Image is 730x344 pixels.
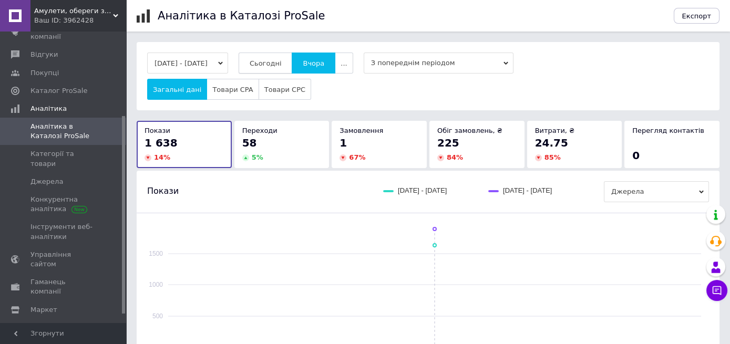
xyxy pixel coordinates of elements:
[30,177,63,186] span: Джерела
[149,281,163,288] text: 1000
[340,137,347,149] span: 1
[239,53,293,74] button: Сьогодні
[212,86,253,93] span: Товари CPA
[682,12,712,20] span: Експорт
[158,9,325,22] h1: Аналітика в Каталозі ProSale
[674,8,720,24] button: Експорт
[544,153,561,161] span: 85 %
[30,277,97,296] span: Гаманець компанії
[30,305,57,315] span: Маркет
[30,104,67,113] span: Аналітика
[149,250,163,257] text: 1500
[153,86,201,93] span: Загальні дані
[632,127,704,134] span: Перегляд контактів
[30,250,97,269] span: Управління сайтом
[30,122,97,141] span: Аналітика в Каталозі ProSale
[447,153,463,161] span: 84 %
[147,53,228,74] button: [DATE] - [DATE]
[145,137,178,149] span: 1 638
[264,86,305,93] span: Товари CPC
[259,79,311,100] button: Товари CPC
[154,153,170,161] span: 14 %
[34,6,113,16] span: Амулети, обереги з каміння
[207,79,259,100] button: Товари CPA
[30,222,97,241] span: Інструменти веб-аналітики
[147,185,179,197] span: Покази
[535,137,568,149] span: 24.75
[632,149,640,162] span: 0
[30,50,58,59] span: Відгуки
[437,137,459,149] span: 225
[341,59,347,67] span: ...
[335,53,353,74] button: ...
[30,195,97,214] span: Конкурентна аналітика
[340,127,383,134] span: Замовлення
[30,68,59,78] span: Покупці
[242,137,257,149] span: 58
[349,153,365,161] span: 67 %
[34,16,126,25] div: Ваш ID: 3962428
[30,86,87,96] span: Каталог ProSale
[437,127,502,134] span: Обіг замовлень, ₴
[145,127,170,134] span: Покази
[250,59,282,67] span: Сьогодні
[292,53,335,74] button: Вчора
[242,127,277,134] span: Переходи
[252,153,263,161] span: 5 %
[303,59,324,67] span: Вчора
[604,181,709,202] span: Джерела
[364,53,513,74] span: З попереднім періодом
[535,127,575,134] span: Витрати, ₴
[30,23,97,41] span: Показники роботи компанії
[706,280,727,301] button: Чат з покупцем
[152,312,163,320] text: 500
[147,79,207,100] button: Загальні дані
[30,149,97,168] span: Категорії та товари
